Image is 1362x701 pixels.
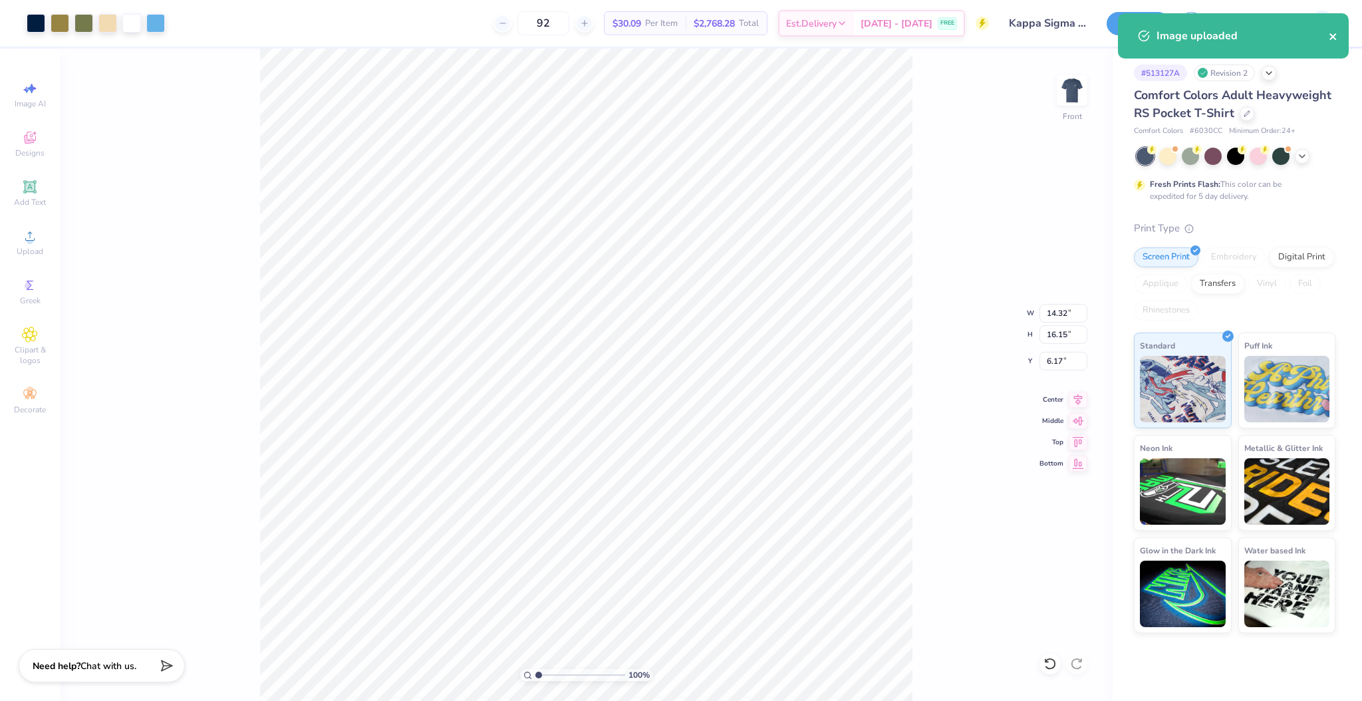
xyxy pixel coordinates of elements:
[1059,77,1085,104] img: Front
[1140,339,1175,352] span: Standard
[1039,395,1063,404] span: Center
[1150,179,1220,190] strong: Fresh Prints Flash:
[1194,65,1255,81] div: Revision 2
[1134,126,1183,137] span: Comfort Colors
[645,17,678,31] span: Per Item
[1329,28,1338,44] button: close
[1039,438,1063,447] span: Top
[14,404,46,415] span: Decorate
[1244,356,1330,422] img: Puff Ink
[1039,459,1063,468] span: Bottom
[7,345,53,366] span: Clipart & logos
[20,295,41,306] span: Greek
[1244,543,1305,557] span: Water based Ink
[17,246,43,257] span: Upload
[1191,274,1244,294] div: Transfers
[999,10,1097,37] input: Untitled Design
[1140,543,1216,557] span: Glow in the Dark Ink
[1244,561,1330,627] img: Water based Ink
[786,17,837,31] span: Est. Delivery
[1244,441,1323,455] span: Metallic & Glitter Ink
[1134,65,1187,81] div: # 513127A
[33,660,80,672] strong: Need help?
[739,17,759,31] span: Total
[1063,110,1082,122] div: Front
[1190,126,1222,137] span: # 6030CC
[1134,301,1198,321] div: Rhinestones
[80,660,136,672] span: Chat with us.
[694,17,735,31] span: $2,768.28
[15,98,46,109] span: Image AI
[14,197,46,208] span: Add Text
[1244,458,1330,525] img: Metallic & Glitter Ink
[517,11,569,35] input: – –
[861,17,932,31] span: [DATE] - [DATE]
[1134,247,1198,267] div: Screen Print
[1134,221,1335,236] div: Print Type
[1140,561,1226,627] img: Glow in the Dark Ink
[1150,178,1313,202] div: This color can be expedited for 5 day delivery.
[1039,416,1063,426] span: Middle
[1229,126,1295,137] span: Minimum Order: 24 +
[1140,458,1226,525] img: Neon Ink
[1244,339,1272,352] span: Puff Ink
[628,669,650,681] span: 100 %
[1134,274,1187,294] div: Applique
[613,17,641,31] span: $30.09
[1270,247,1334,267] div: Digital Print
[1134,87,1331,121] span: Comfort Colors Adult Heavyweight RS Pocket T-Shirt
[1248,274,1286,294] div: Vinyl
[15,148,45,158] span: Designs
[1140,356,1226,422] img: Standard
[1202,247,1266,267] div: Embroidery
[1157,28,1329,44] div: Image uploaded
[1290,274,1321,294] div: Foil
[940,19,954,28] span: FREE
[1107,12,1170,35] button: Save
[1140,441,1172,455] span: Neon Ink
